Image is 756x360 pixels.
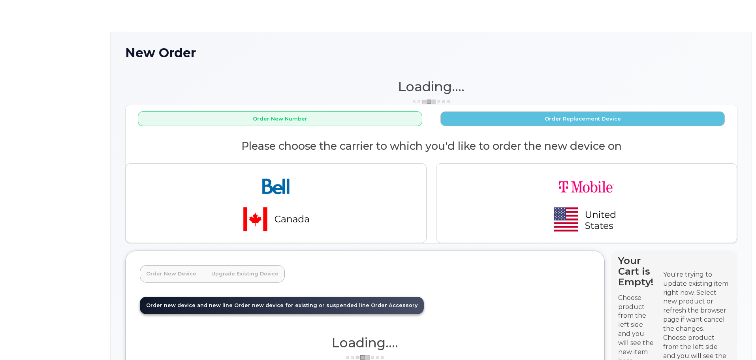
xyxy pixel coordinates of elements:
[140,335,590,350] h1: Loading....
[663,270,730,334] div: You're trying to update existing item right now. Select new product or refresh the browser page i...
[125,79,737,94] h1: Loading....
[412,99,451,105] img: ajax-loader-3a6953c30dc77f0bf724df975f13086db4f4c1262e45940f03d1251963f1bf2e.gif
[371,302,417,308] span: Order Accessory
[234,302,369,308] span: Order new device for existing or suspended line
[125,46,737,60] h1: New Order
[618,255,656,287] h4: Your Cart is Empty!
[221,170,331,236] img: bell-18aeeabaf521bd2b78f928a02ee3b89e57356879d39bd386a17a7cccf8069aed.png
[440,111,725,126] button: Order Replacement Device
[531,170,642,236] img: t-mobile-78392d334a420d5b7f0e63d4fa81f6287a21d394dc80d677554bb55bbab1186f.png
[140,265,203,283] a: Order New Device
[146,302,233,308] span: Order new device and new line
[138,111,422,126] button: Order New Number
[205,265,285,283] a: Upgrade Existing Device
[126,140,737,152] h2: Please choose the carrier to which you'd like to order the new device on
